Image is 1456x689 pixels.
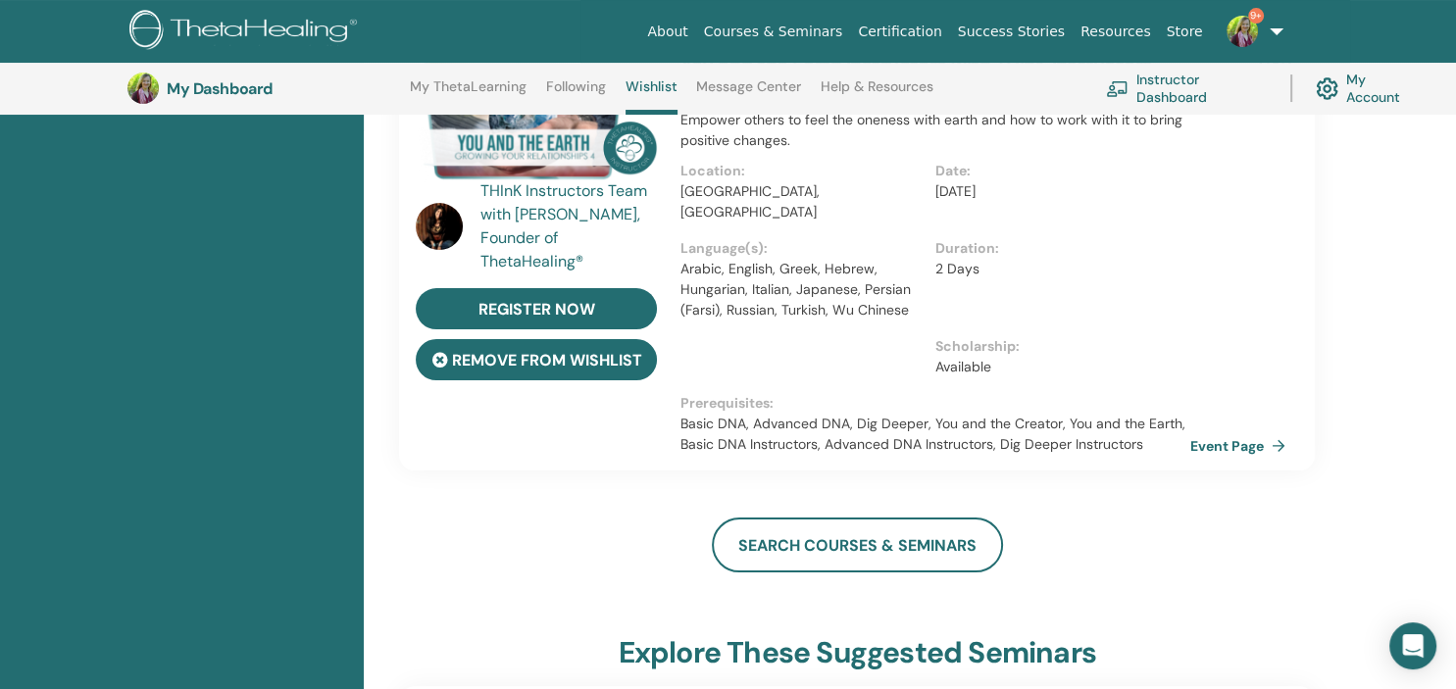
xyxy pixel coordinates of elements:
[127,73,159,104] img: default.jpg
[712,517,1003,572] a: search courses & seminars
[1316,73,1338,105] img: cog.svg
[546,78,606,110] a: Following
[1316,67,1420,110] a: My Account
[416,339,657,380] button: remove from wishlist
[680,110,1190,151] p: Empower others to feel the oneness with earth and how to work with it to bring positive changes.
[935,259,1179,279] p: 2 Days
[696,78,801,110] a: Message Center
[639,14,695,50] a: About
[416,53,657,185] img: You and the Earth Instructors
[850,14,949,50] a: Certification
[1248,8,1264,24] span: 9+
[935,161,1179,181] p: Date :
[821,78,933,110] a: Help & Resources
[478,299,595,320] span: register now
[1227,16,1258,47] img: default.jpg
[416,203,463,250] img: default.jpg
[167,79,363,98] h3: My Dashboard
[618,635,1095,670] h3: explore these suggested seminars
[1159,14,1211,50] a: Store
[410,78,527,110] a: My ThetaLearning
[1106,80,1129,97] img: chalkboard-teacher.svg
[680,393,1190,414] p: Prerequisites :
[626,78,678,115] a: Wishlist
[680,414,1190,455] p: Basic DNA, Advanced DNA, Dig Deeper, You and the Creator, You and the Earth, Basic DNA Instructor...
[680,181,924,222] p: [GEOGRAPHIC_DATA], [GEOGRAPHIC_DATA]
[950,14,1073,50] a: Success Stories
[680,161,924,181] p: Location :
[1106,67,1267,110] a: Instructor Dashboard
[680,238,924,259] p: Language(s) :
[1389,622,1436,669] div: Open Intercom Messenger
[480,179,662,273] a: THInK Instructors Team with [PERSON_NAME], Founder of ThetaHealing®
[129,10,364,54] img: logo.png
[1190,431,1293,461] a: Event Page
[416,288,657,329] a: register now
[935,181,1179,202] p: [DATE]
[935,238,1179,259] p: Duration :
[1073,14,1159,50] a: Resources
[696,14,851,50] a: Courses & Seminars
[935,336,1179,357] p: Scholarship :
[935,357,1179,377] p: Available
[680,259,924,320] p: Arabic, English, Greek, Hebrew, Hungarian, Italian, Japanese, Persian (Farsi), Russian, Turkish, ...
